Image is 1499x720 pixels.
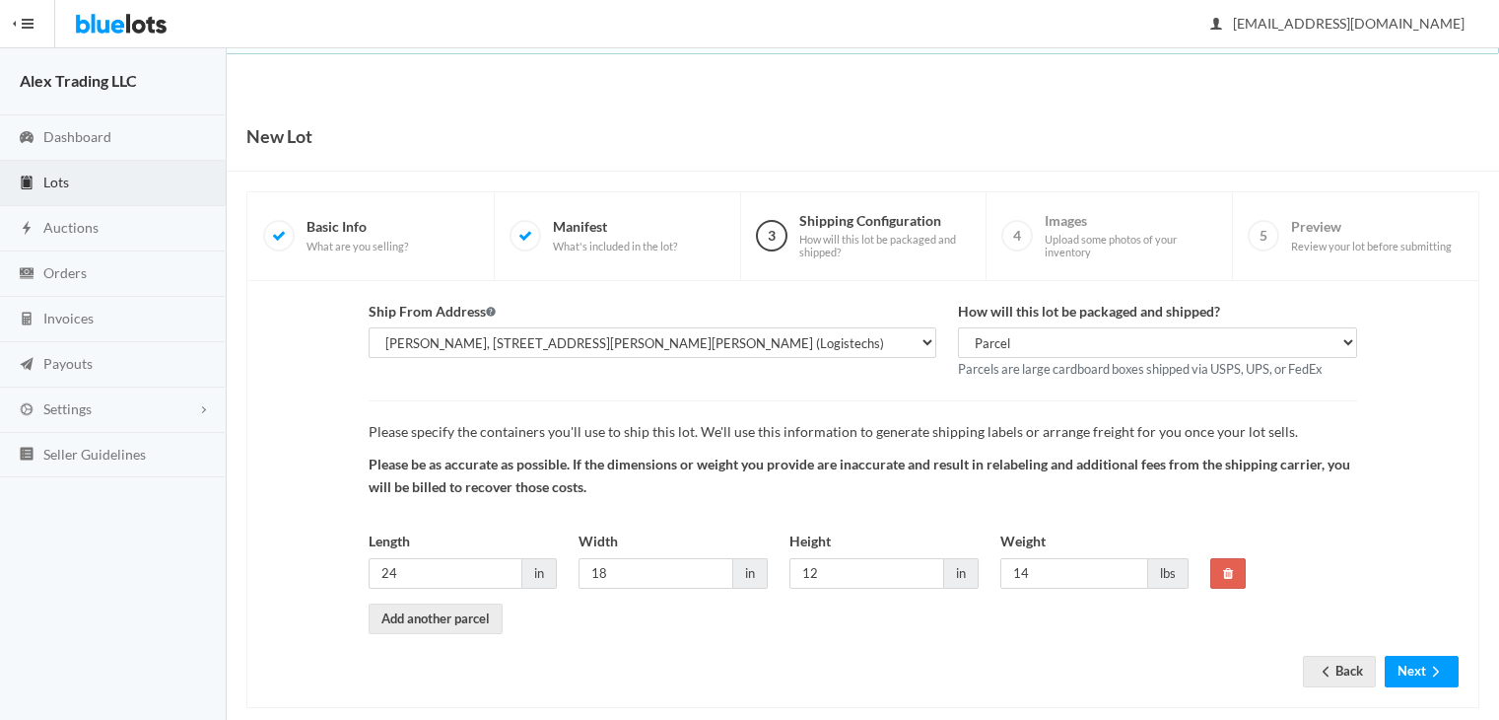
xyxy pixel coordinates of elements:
[1426,664,1446,683] ion-icon: arrow forward
[799,233,971,259] span: How will this lot be packaged and shipped?
[43,355,93,372] span: Payouts
[1248,220,1279,252] span: 5
[789,531,831,553] label: Height
[43,264,87,281] span: Orders
[17,265,36,284] ion-icon: cash
[43,219,99,236] span: Auctions
[553,218,677,252] span: Manifest
[944,558,979,589] span: in
[369,421,1358,444] p: Please specify the containers you'll use to ship this lot. We'll use this information to generate...
[369,604,503,634] a: Add another parcel
[17,129,36,148] ion-icon: speedometer
[756,220,787,252] span: 3
[1206,16,1226,35] ion-icon: person
[17,175,36,193] ion-icon: clipboard
[17,356,36,375] ion-icon: paper plane
[43,174,69,190] span: Lots
[1291,240,1452,253] span: Review your lot before submitting
[307,240,408,253] span: What are you selling?
[579,531,618,553] label: Width
[1148,558,1189,589] span: lbs
[43,310,94,326] span: Invoices
[1045,233,1216,259] span: Upload some photos of your inventory
[553,240,677,253] span: What's included in the lot?
[733,558,768,589] span: in
[1211,15,1465,32] span: [EMAIL_ADDRESS][DOMAIN_NAME]
[1316,664,1335,683] ion-icon: arrow back
[20,71,137,90] strong: Alex Trading LLC
[43,128,111,145] span: Dashboard
[17,446,36,465] ion-icon: list box
[799,212,971,259] span: Shipping Configuration
[246,121,312,151] h1: New Lot
[1385,656,1459,686] button: Nextarrow forward
[307,218,408,252] span: Basic Info
[17,220,36,239] ion-icon: flash
[1001,220,1033,252] span: 4
[17,401,36,420] ion-icon: cog
[17,311,36,329] ion-icon: calculator
[1303,656,1376,686] a: arrow backBack
[958,301,1220,324] label: How will this lot be packaged and shipped?
[958,361,1322,377] small: Parcels are large cardboard boxes shipped via USPS, UPS, or FedEx
[43,446,146,463] span: Seller Guidelines
[369,456,1350,495] strong: Please be as accurate as possible. If the dimensions or weight you provide are inaccurate and res...
[369,531,410,553] label: Length
[369,301,496,324] label: Ship From Address
[1291,218,1452,252] span: Preview
[1045,212,1216,259] span: Images
[43,400,92,417] span: Settings
[522,558,557,589] span: in
[1000,531,1046,553] label: Weight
